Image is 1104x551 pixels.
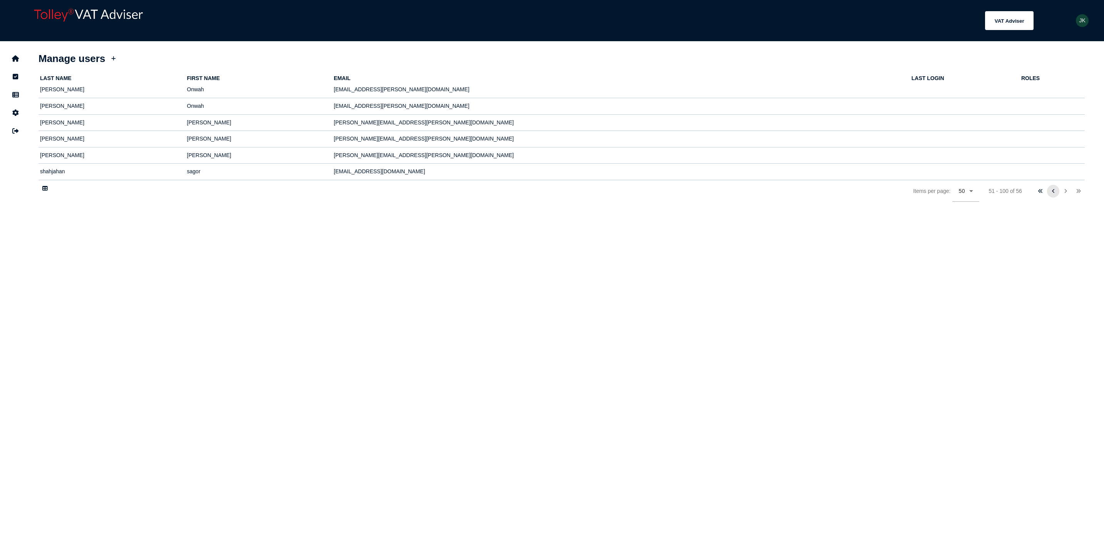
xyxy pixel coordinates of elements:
[186,114,333,130] td: [PERSON_NAME]
[38,182,51,195] button: Export table data to Excel
[7,105,23,121] button: Manage settings
[1034,185,1047,198] button: First page
[952,180,979,210] mat-form-field: Change page size
[332,131,910,146] td: [PERSON_NAME][EMAIL_ADDRESS][PERSON_NAME][DOMAIN_NAME]
[38,82,186,97] td: [PERSON_NAME]
[7,50,23,67] button: Home
[985,11,1034,30] button: Shows a dropdown of VAT Advisor options
[7,69,23,85] button: Tasks
[38,75,186,82] th: last name
[332,98,910,114] td: [EMAIL_ADDRESS][PERSON_NAME][DOMAIN_NAME]
[38,98,186,114] td: [PERSON_NAME]
[38,131,186,146] td: [PERSON_NAME]
[332,164,910,179] td: [EMAIL_ADDRESS][DOMAIN_NAME]
[332,147,910,162] td: [PERSON_NAME][EMAIL_ADDRESS][PERSON_NAME][DOMAIN_NAME]
[958,188,965,194] span: 50
[332,114,910,130] td: [PERSON_NAME][EMAIL_ADDRESS][PERSON_NAME][DOMAIN_NAME]
[186,131,333,146] td: [PERSON_NAME]
[31,6,238,35] div: app logo
[186,98,333,114] td: Onwah
[1020,75,1085,82] th: roles
[1076,14,1089,27] div: Profile settings
[332,75,910,82] th: email
[38,114,186,130] td: [PERSON_NAME]
[913,180,979,210] div: Items per page:
[186,164,333,179] td: sagor
[7,87,23,103] button: Data manager
[7,123,23,139] button: Sign out
[107,52,120,65] button: Invite a user by email
[38,147,186,162] td: [PERSON_NAME]
[242,11,1034,30] menu: navigate products
[38,164,186,179] td: shahjahan
[1059,185,1072,198] button: Next page
[186,82,333,97] td: Onwah
[186,75,333,82] th: first name
[332,82,910,97] td: [EMAIL_ADDRESS][PERSON_NAME][DOMAIN_NAME]
[38,53,105,65] h1: Manage users
[1072,185,1085,198] button: Last page
[910,75,1020,82] th: last login
[186,147,333,162] td: [PERSON_NAME]
[989,188,1022,194] div: 51 - 100 of 56
[1047,185,1060,198] button: Previous page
